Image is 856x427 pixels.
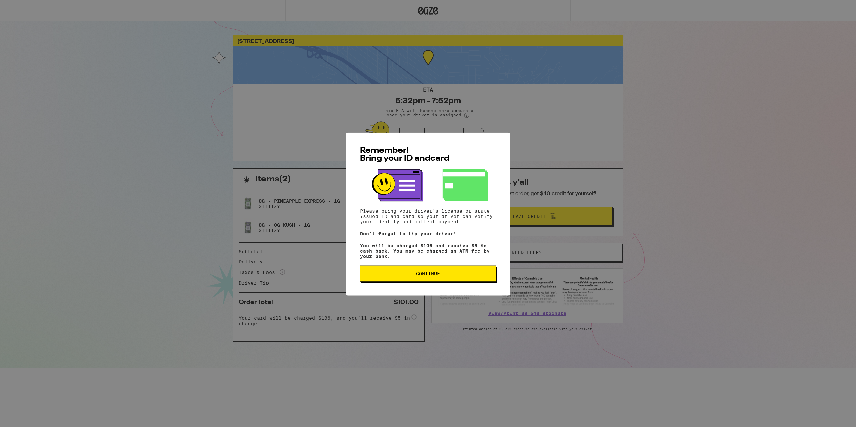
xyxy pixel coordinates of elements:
[416,271,440,275] span: Continue
[360,265,496,281] button: Continue
[360,230,496,236] p: Don't forget to tip your driver!
[360,242,496,258] p: You will be charged $106 and receive $5 in cash back. You may be charged an ATM fee by your bank.
[360,208,496,224] p: Please bring your driver's license or state issued ID and card so your driver can verify your ide...
[360,146,449,162] span: Remember! Bring your ID and card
